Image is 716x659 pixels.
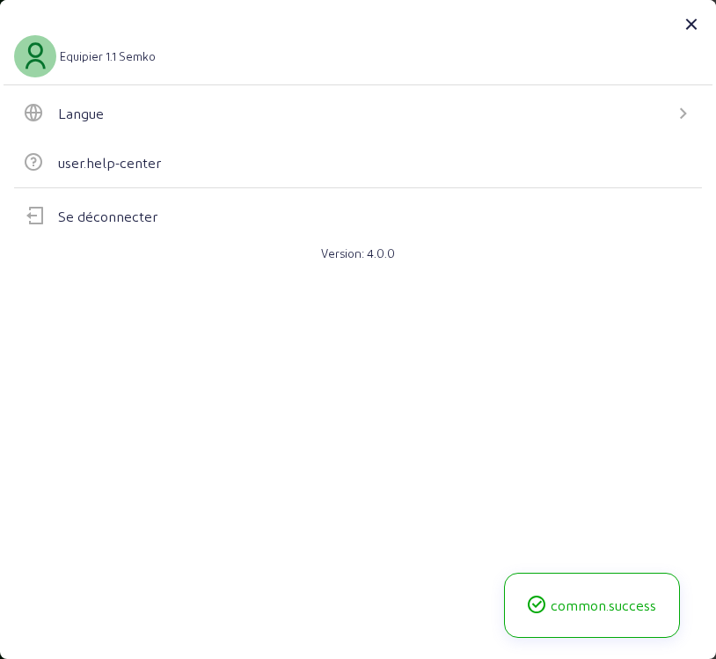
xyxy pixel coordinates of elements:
div: Langue [58,103,104,124]
div: Equipier 1.1 Semko [60,48,156,64]
small: Version: 4.0.0 [321,245,395,260]
div: common.success [526,595,658,616]
div: Se déconnecter [58,206,157,227]
div: user.help-center [58,152,161,173]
